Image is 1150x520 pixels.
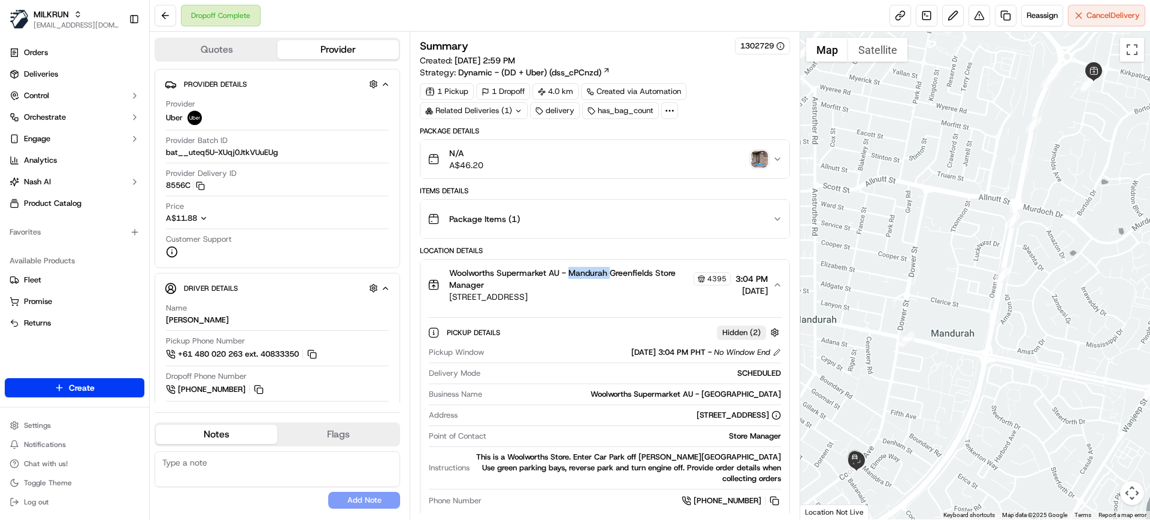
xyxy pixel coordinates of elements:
span: Customer Support [166,234,232,245]
span: bat__uteq5U-XUqj0JtkVUuEUg [166,147,278,158]
span: Uber [166,112,183,123]
button: Flags [277,425,399,444]
span: Create [69,382,95,394]
span: Woolworths Supermarket AU - Mandurah Greenfields Store Manager [449,267,691,291]
span: Dropoff Phone Number [166,371,247,382]
a: [PHONE_NUMBER] [682,494,781,507]
span: Orders [24,47,48,58]
div: Strategy: [420,66,610,78]
div: SCHEDULED [485,368,780,379]
span: N/A [449,147,483,159]
button: Reassign [1021,5,1063,26]
a: [PHONE_NUMBER] [166,383,265,396]
div: Items Details [420,186,789,196]
span: +61 480 020 263 ext. 40833350 [178,349,299,360]
div: [STREET_ADDRESS] [697,410,781,421]
button: MILKRUNMILKRUN[EMAIL_ADDRESS][DOMAIN_NAME] [5,5,124,34]
a: Open this area in Google Maps (opens a new window) [803,504,843,519]
span: [PHONE_NUMBER] [178,384,246,395]
button: CancelDelivery [1068,5,1145,26]
span: [STREET_ADDRESS] [449,291,730,303]
button: Engage [5,129,144,148]
span: Provider Batch ID [166,135,228,146]
button: A$11.88 [166,213,271,224]
button: Toggle Theme [5,475,144,491]
a: +61 480 020 263 ext. 40833350 [166,348,319,361]
div: has_bag_count [582,102,659,119]
div: This is a Woolworths Store. Enter Car Park off [PERSON_NAME][GEOGRAPHIC_DATA] Use green parking b... [474,452,780,484]
button: Keyboard shortcuts [943,511,995,519]
span: Product Catalog [24,198,81,209]
button: Control [5,86,144,105]
button: Package Items (1) [420,200,789,238]
img: uber-new-logo.jpeg [187,111,202,125]
span: - [708,347,712,358]
span: MILKRUN [34,8,69,20]
button: N/AA$46.20photo_proof_of_delivery image [420,140,789,178]
button: Driver Details [165,278,390,298]
img: MILKRUN [10,10,29,29]
span: Chat with us! [24,459,68,469]
button: Notes [156,425,277,444]
a: Orders [5,43,144,62]
span: Hidden ( 2 ) [722,327,761,338]
div: [PERSON_NAME] [166,315,229,326]
button: Notifications [5,436,144,453]
img: photo_proof_of_delivery image [751,151,768,168]
a: Created via Automation [581,83,686,100]
span: A$46.20 [449,159,483,171]
span: Pickup Window [429,347,484,358]
span: A$11.88 [166,213,197,223]
span: Deliveries [24,69,58,80]
div: Store Manager [491,431,780,442]
a: Promise [10,296,140,307]
span: Pickup Phone Number [166,336,245,346]
button: Log out [5,494,144,510]
span: No Window End [714,347,770,358]
div: Related Deliveries (1) [420,102,528,119]
div: 8 [847,460,862,475]
a: Deliveries [5,65,144,84]
a: Dynamic - (DD + Uber) (dss_cPCnzd) [458,66,610,78]
button: Nash AI [5,172,144,191]
a: Fleet [10,275,140,285]
span: Log out [24,497,49,507]
button: Show street map [806,38,848,62]
span: Name [166,303,187,314]
div: Package Details [420,126,789,136]
a: Report a map error [1098,512,1146,518]
button: Promise [5,292,144,311]
span: 3:04 PM [736,273,768,285]
span: Dynamic - (DD + Uber) (dss_cPCnzd) [458,66,601,78]
button: Returns [5,314,144,333]
span: Business Name [429,389,482,400]
span: 4395 [707,274,727,284]
span: Provider [166,99,195,110]
span: Fleet [24,275,41,285]
div: 1 [1004,213,1020,229]
button: Provider [277,40,399,59]
button: Toggle fullscreen view [1120,38,1144,62]
span: [EMAIL_ADDRESS][DOMAIN_NAME] [34,20,119,30]
span: Instructions [429,463,470,473]
div: 1 Pickup [420,83,474,100]
span: Pickup Details [447,328,503,337]
a: Terms (opens in new tab) [1075,512,1091,518]
button: Settings [5,417,144,434]
img: Google [803,504,843,519]
div: delivery [530,102,580,119]
button: Hidden (2) [717,325,782,340]
button: Map camera controls [1120,481,1144,505]
div: 1 Dropoff [476,83,530,100]
span: Settings [24,421,51,430]
span: Notifications [24,440,66,449]
span: Address [429,410,458,421]
span: Delivery Mode [429,368,480,379]
a: Product Catalog [5,194,144,213]
span: [DATE] 3:04 PM PHT [631,347,706,358]
div: Woolworths Supermarket AU - [GEOGRAPHIC_DATA] [487,389,780,400]
span: Phone Number [429,495,482,506]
